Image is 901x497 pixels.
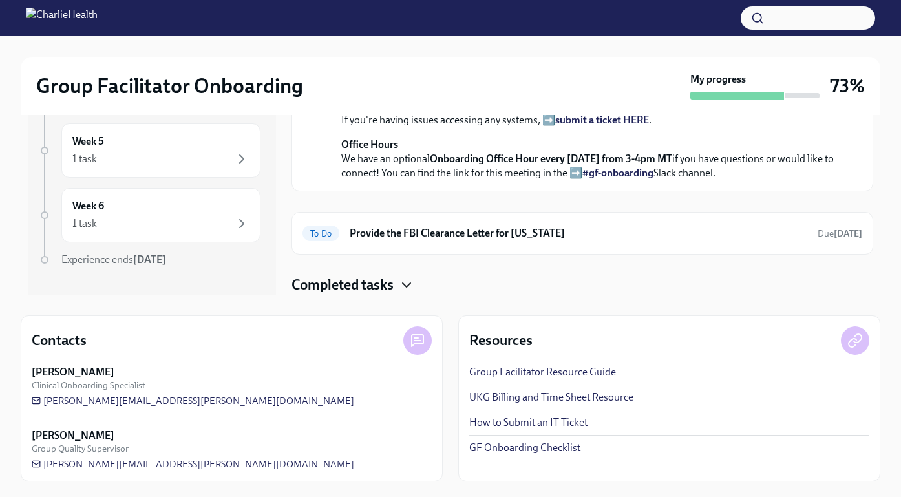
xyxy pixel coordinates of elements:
[341,138,398,151] strong: Office Hours
[291,275,873,295] div: Completed tasks
[469,441,580,455] a: GF Onboarding Checklist
[36,73,303,99] h2: Group Facilitator Onboarding
[818,228,862,239] span: Due
[302,223,862,244] a: To DoProvide the FBI Clearance Letter for [US_STATE]Due[DATE]
[818,227,862,240] span: October 21st, 2025 10:00
[582,167,653,179] a: #gf-onboarding
[32,394,354,407] a: [PERSON_NAME][EMAIL_ADDRESS][PERSON_NAME][DOMAIN_NAME]
[72,134,104,149] h6: Week 5
[32,379,145,392] span: Clinical Onboarding Specialist
[350,226,807,240] h6: Provide the FBI Clearance Letter for [US_STATE]
[469,365,616,379] a: Group Facilitator Resource Guide
[133,253,166,266] strong: [DATE]
[38,123,260,178] a: Week 51 task
[430,153,672,165] strong: Onboarding Office Hour every [DATE] from 3-4pm MT
[32,331,87,350] h4: Contacts
[32,458,354,471] a: [PERSON_NAME][EMAIL_ADDRESS][PERSON_NAME][DOMAIN_NAME]
[72,152,97,166] div: 1 task
[32,443,129,455] span: Group Quality Supervisor
[26,8,98,28] img: CharlieHealth
[830,74,865,98] h3: 73%
[32,365,114,379] strong: [PERSON_NAME]
[469,390,633,405] a: UKG Billing and Time Sheet Resource
[469,416,588,430] a: How to Submit an IT Ticket
[72,199,104,213] h6: Week 6
[61,253,166,266] span: Experience ends
[302,229,339,238] span: To Do
[555,114,649,126] a: submit a ticket HERE
[72,217,97,231] div: 1 task
[690,72,746,87] strong: My progress
[291,275,394,295] h4: Completed tasks
[834,228,862,239] strong: [DATE]
[341,138,842,180] p: We have an optional if you have questions or would like to connect! You can find the link for thi...
[38,188,260,242] a: Week 61 task
[32,428,114,443] strong: [PERSON_NAME]
[469,331,533,350] h4: Resources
